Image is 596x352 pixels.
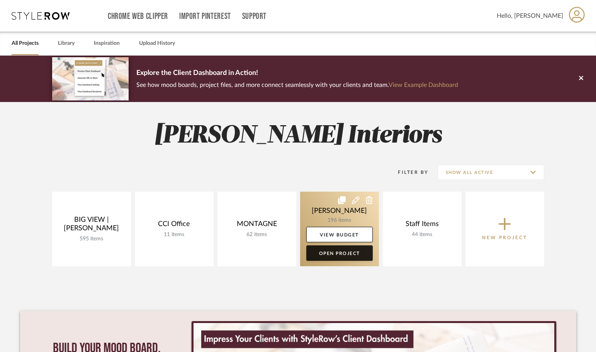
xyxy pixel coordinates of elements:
[389,220,455,231] div: Staff Items
[179,13,231,20] a: Import Pinterest
[12,38,39,49] a: All Projects
[108,13,168,20] a: Chrome Web Clipper
[389,231,455,238] div: 44 items
[94,38,120,49] a: Inspiration
[58,38,75,49] a: Library
[497,11,563,20] span: Hello, [PERSON_NAME]
[388,168,429,176] div: Filter By
[242,13,267,20] a: Support
[224,220,290,231] div: MONTAGNE
[306,227,373,242] a: View Budget
[141,220,207,231] div: CCI Office
[482,234,527,241] p: New Project
[306,245,373,261] a: Open Project
[136,67,458,80] p: Explore the Client Dashboard in Action!
[20,121,576,150] h2: [PERSON_NAME] Interiors
[224,231,290,238] div: 62 items
[139,38,175,49] a: Upload History
[465,192,544,266] button: New Project
[58,216,125,236] div: BIG VIEW | [PERSON_NAME]
[136,80,458,90] p: See how mood boards, project files, and more connect seamlessly with your clients and team.
[58,236,125,242] div: 595 items
[52,57,129,100] img: d5d033c5-7b12-40c2-a960-1ecee1989c38.png
[141,231,207,238] div: 11 items
[389,82,458,88] a: View Example Dashboard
